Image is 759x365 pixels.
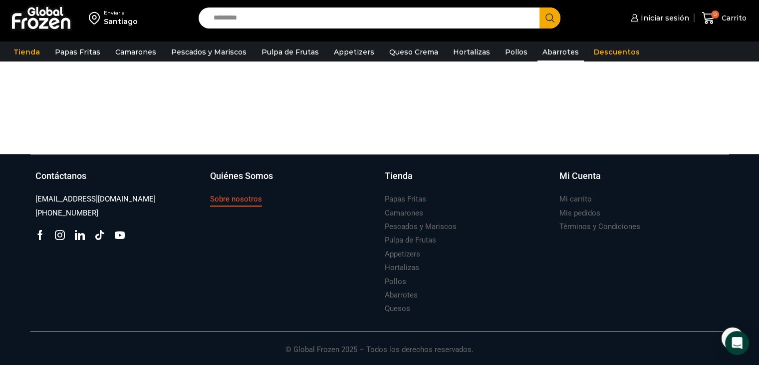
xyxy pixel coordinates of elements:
a: Pollos [500,42,532,61]
div: Santiago [104,16,138,26]
a: Tienda [8,42,45,61]
a: Sobre nosotros [210,192,262,206]
h3: Tienda [385,169,413,182]
h3: Sobre nosotros [210,194,262,204]
div: Open Intercom Messenger [725,331,749,355]
a: Descuentos [589,42,645,61]
h3: Appetizers [385,249,420,259]
span: Iniciar sesión [638,13,689,23]
h3: Mi Cuenta [559,169,601,182]
h3: Mi carrito [559,194,592,204]
a: Abarrotes [385,288,418,302]
a: 0 Carrito [699,6,749,30]
h3: Quesos [385,303,410,314]
a: Pescados y Mariscos [166,42,252,61]
a: Hortalizas [448,42,495,61]
a: Pescados y Mariscos [385,220,457,233]
h3: Papas Fritas [385,194,426,204]
h3: Pollos [385,276,406,287]
h3: Quiénes Somos [210,169,273,182]
a: Abarrotes [537,42,584,61]
span: 0 [711,10,719,18]
a: Papas Fritas [50,42,105,61]
p: © Global Frozen 2025 – Todos los derechos reservados. [30,331,729,355]
img: address-field-icon.svg [89,9,104,26]
a: Appetizers [329,42,379,61]
a: Pollos [385,275,406,288]
div: Enviar a [104,9,138,16]
a: Mis pedidos [559,206,600,220]
h3: Pulpa de Frutas [385,235,436,245]
a: Tienda [385,169,549,192]
h3: Camarones [385,208,423,218]
a: Iniciar sesión [628,8,689,28]
h3: Términos y Condiciones [559,221,640,232]
a: Hortalizas [385,261,419,274]
button: Search button [539,7,560,28]
a: Appetizers [385,247,420,261]
a: Términos y Condiciones [559,220,640,233]
a: Pulpa de Frutas [385,233,436,247]
h3: Hortalizas [385,262,419,273]
h3: [EMAIL_ADDRESS][DOMAIN_NAME] [35,194,156,204]
a: Papas Fritas [385,192,426,206]
a: [EMAIL_ADDRESS][DOMAIN_NAME] [35,192,156,206]
span: Carrito [719,13,747,23]
h3: Pescados y Mariscos [385,221,457,232]
h3: Abarrotes [385,290,418,300]
a: Camarones [385,206,423,220]
a: Quiénes Somos [210,169,375,192]
a: Contáctanos [35,169,200,192]
a: Mi Cuenta [559,169,724,192]
a: Mi carrito [559,192,592,206]
h3: Mis pedidos [559,208,600,218]
a: Queso Crema [384,42,443,61]
h3: [PHONE_NUMBER] [35,208,98,218]
a: Pulpa de Frutas [256,42,324,61]
a: [PHONE_NUMBER] [35,206,98,220]
a: Quesos [385,302,410,315]
h3: Contáctanos [35,169,86,182]
a: Camarones [110,42,161,61]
